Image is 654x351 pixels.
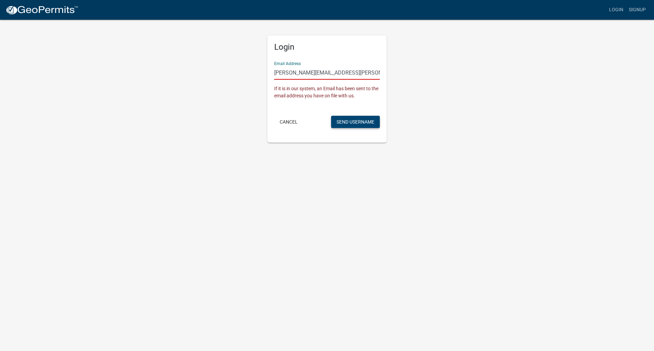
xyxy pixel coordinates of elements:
[274,42,380,52] h5: Login
[331,116,380,128] button: Send Username
[606,3,626,16] a: Login
[274,116,303,128] button: Cancel
[274,85,380,99] div: If it is in our system, an Email has been sent to the email address you have on file with us.
[626,3,649,16] a: Signup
